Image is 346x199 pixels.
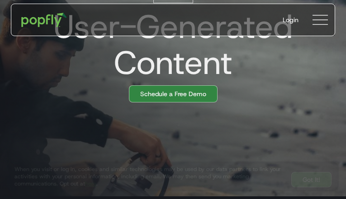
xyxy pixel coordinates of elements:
[4,9,335,81] h1: User-Generated Content
[291,172,332,187] a: Got It!
[129,85,218,102] a: Schedule a Free Demo
[15,6,73,33] a: home
[275,8,306,32] a: Login
[283,15,299,24] div: Login
[85,180,96,187] a: here
[14,166,284,187] div: When you visit or log in, cookies and similar technologies may be used by our data partners to li...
